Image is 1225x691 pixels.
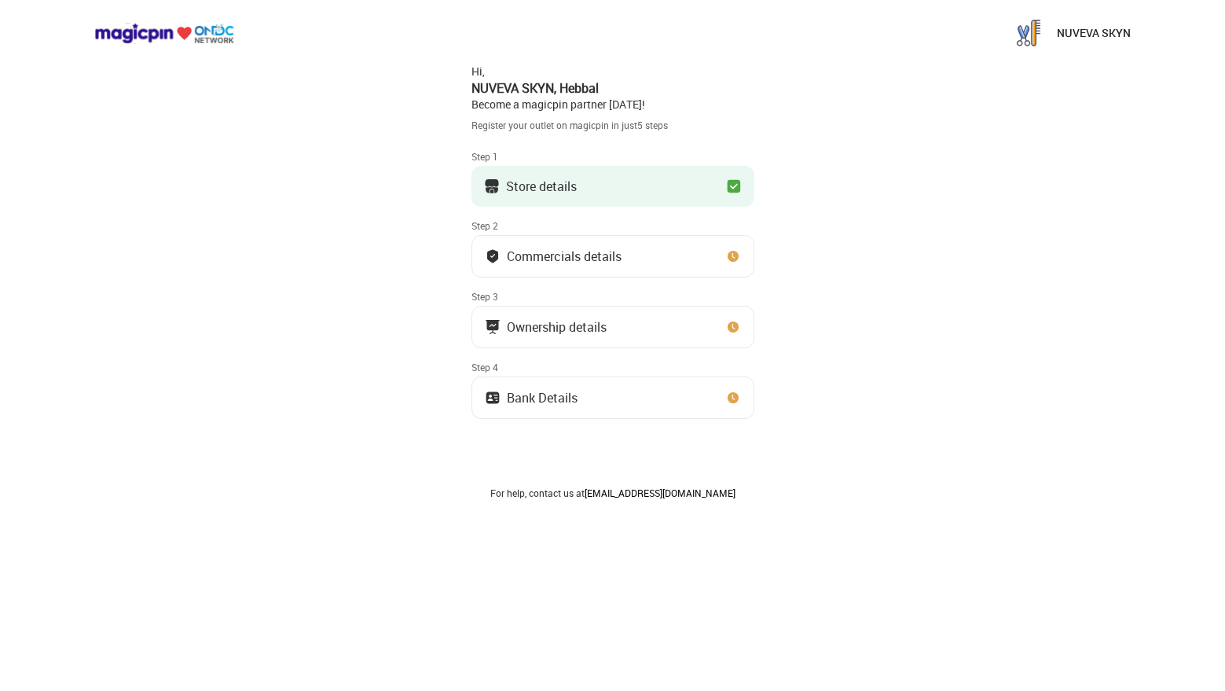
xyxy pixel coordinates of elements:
[726,178,742,194] img: checkbox_green.749048da.svg
[485,390,501,406] img: ownership_icon.37569ceb.svg
[471,235,754,278] button: Commercials details
[507,394,578,402] div: Bank Details
[471,219,754,232] div: Step 2
[471,306,754,348] button: Ownership details
[484,178,500,194] img: storeIcon.9b1f7264.svg
[725,390,741,406] img: clock_icon_new.67dbf243.svg
[507,323,607,331] div: Ownership details
[1013,17,1044,49] img: bw_xX0sJp4QnnUQd6Tb7eyzPr3_CXVRI74O9bB8UmVCCC3mSVTEo_oqYDUTGehJpCehqD_faC2JJfTyTeX4--IwoIyY
[471,79,754,97] div: NUVEVA SKYN , Hebbal
[471,119,754,132] div: Register your outlet on magicpin in just 5 steps
[471,290,754,303] div: Step 3
[471,377,754,419] button: Bank Details
[94,23,234,44] img: ondc-logo-new-small.8a59708e.svg
[471,150,754,163] div: Step 1
[507,252,622,260] div: Commercials details
[1057,25,1131,41] p: NUVEVA SKYN
[485,248,501,264] img: bank_details_tick.fdc3558c.svg
[471,361,754,373] div: Step 4
[471,166,754,207] button: Store details
[471,64,754,112] div: Hi, Become a magicpin partner [DATE]!
[506,182,577,190] div: Store details
[725,319,741,335] img: clock_icon_new.67dbf243.svg
[585,487,735,499] a: [EMAIL_ADDRESS][DOMAIN_NAME]
[485,319,501,335] img: commercials_icon.983f7837.svg
[725,248,741,264] img: clock_icon_new.67dbf243.svg
[471,487,754,499] div: For help, contact us at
